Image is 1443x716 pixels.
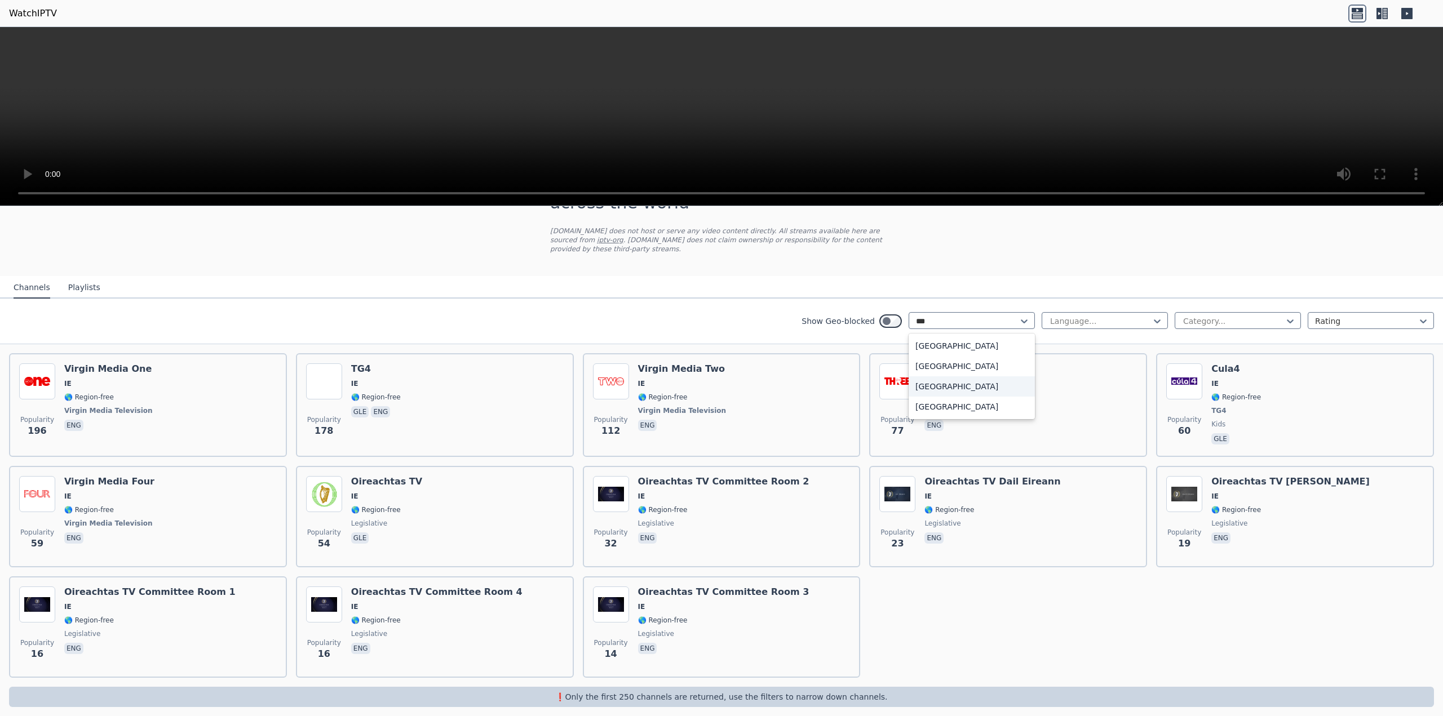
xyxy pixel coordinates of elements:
[14,691,1429,702] p: ❗️Only the first 250 channels are returned, use the filters to narrow down channels.
[1178,424,1190,438] span: 60
[880,528,914,537] span: Popularity
[64,519,153,528] span: Virgin Media Television
[802,315,875,327] label: Show Geo-blocked
[1211,420,1225,429] span: kids
[604,537,617,550] span: 32
[351,476,422,487] h6: Oireachtas TV
[64,393,114,402] span: 🌎 Region-free
[64,505,114,514] span: 🌎 Region-free
[924,492,932,501] span: IE
[1211,476,1370,487] h6: Oireachtas TV [PERSON_NAME]
[20,528,54,537] span: Popularity
[351,629,387,638] span: legislative
[1211,379,1219,388] span: IE
[19,586,55,622] img: Oireachtas TV Committee Room 1
[306,363,342,399] img: TG4
[638,363,729,375] h6: Virgin Media Two
[1211,519,1247,528] span: legislative
[924,476,1060,487] h6: Oireachtas TV Dail Eireann
[351,379,358,388] span: IE
[14,277,50,299] button: Channels
[318,647,330,661] span: 16
[306,586,342,622] img: Oireachtas TV Committee Room 4
[1167,415,1201,424] span: Popularity
[909,356,1035,376] div: [GEOGRAPHIC_DATA]
[307,415,341,424] span: Popularity
[28,424,46,438] span: 196
[638,420,657,431] p: eng
[638,406,727,415] span: Virgin Media Television
[64,586,236,598] h6: Oireachtas TV Committee Room 1
[1167,528,1201,537] span: Popularity
[594,528,628,537] span: Popularity
[64,420,83,431] p: eng
[638,505,688,514] span: 🌎 Region-free
[1178,537,1190,550] span: 19
[19,476,55,512] img: Virgin Media Four
[550,226,893,254] p: [DOMAIN_NAME] does not host or serve any video content directly. All streams available here are s...
[909,376,1035,397] div: [GEOGRAPHIC_DATA]
[351,532,369,544] p: gle
[880,415,914,424] span: Popularity
[909,397,1035,417] div: [GEOGRAPHIC_DATA]
[31,537,43,550] span: 59
[306,476,342,512] img: Oireachtas TV
[924,505,974,514] span: 🌎 Region-free
[64,363,155,375] h6: Virgin Media One
[909,336,1035,356] div: [GEOGRAPHIC_DATA]
[638,492,645,501] span: IE
[351,643,370,654] p: eng
[64,476,155,487] h6: Virgin Media Four
[307,528,341,537] span: Popularity
[638,476,809,487] h6: Oireachtas TV Committee Room 2
[351,586,523,598] h6: Oireachtas TV Committee Room 4
[351,616,401,625] span: 🌎 Region-free
[638,519,674,528] span: legislative
[64,406,153,415] span: Virgin Media Television
[604,647,617,661] span: 14
[351,393,401,402] span: 🌎 Region-free
[307,638,341,647] span: Popularity
[64,643,83,654] p: eng
[1211,532,1230,544] p: eng
[1211,393,1261,402] span: 🌎 Region-free
[64,602,72,611] span: IE
[315,424,333,438] span: 178
[594,415,628,424] span: Popularity
[638,532,657,544] p: eng
[924,532,944,544] p: eng
[638,379,645,388] span: IE
[924,420,944,431] p: eng
[31,647,43,661] span: 16
[1166,363,1202,399] img: Cula4
[638,616,688,625] span: 🌎 Region-free
[371,406,390,417] p: eng
[68,277,100,299] button: Playlists
[593,586,629,622] img: Oireachtas TV Committee Room 3
[1211,433,1229,444] p: gle
[64,379,72,388] span: IE
[879,363,915,399] img: Virgin Media Three
[1211,363,1261,375] h6: Cula4
[1166,476,1202,512] img: Oireachtas TV Seanad Eireann
[1211,406,1226,415] span: TG4
[351,519,387,528] span: legislative
[638,643,657,654] p: eng
[64,629,100,638] span: legislative
[9,7,57,20] a: WatchIPTV
[638,586,809,598] h6: Oireachtas TV Committee Room 3
[594,638,628,647] span: Popularity
[879,476,915,512] img: Oireachtas TV Dail Eireann
[20,638,54,647] span: Popularity
[891,424,904,438] span: 77
[351,406,369,417] p: gle
[638,629,674,638] span: legislative
[64,616,114,625] span: 🌎 Region-free
[924,519,960,528] span: legislative
[20,415,54,424] span: Popularity
[638,602,645,611] span: IE
[593,476,629,512] img: Oireachtas TV Committee Room 2
[351,602,358,611] span: IE
[351,505,401,514] span: 🌎 Region-free
[638,393,688,402] span: 🌎 Region-free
